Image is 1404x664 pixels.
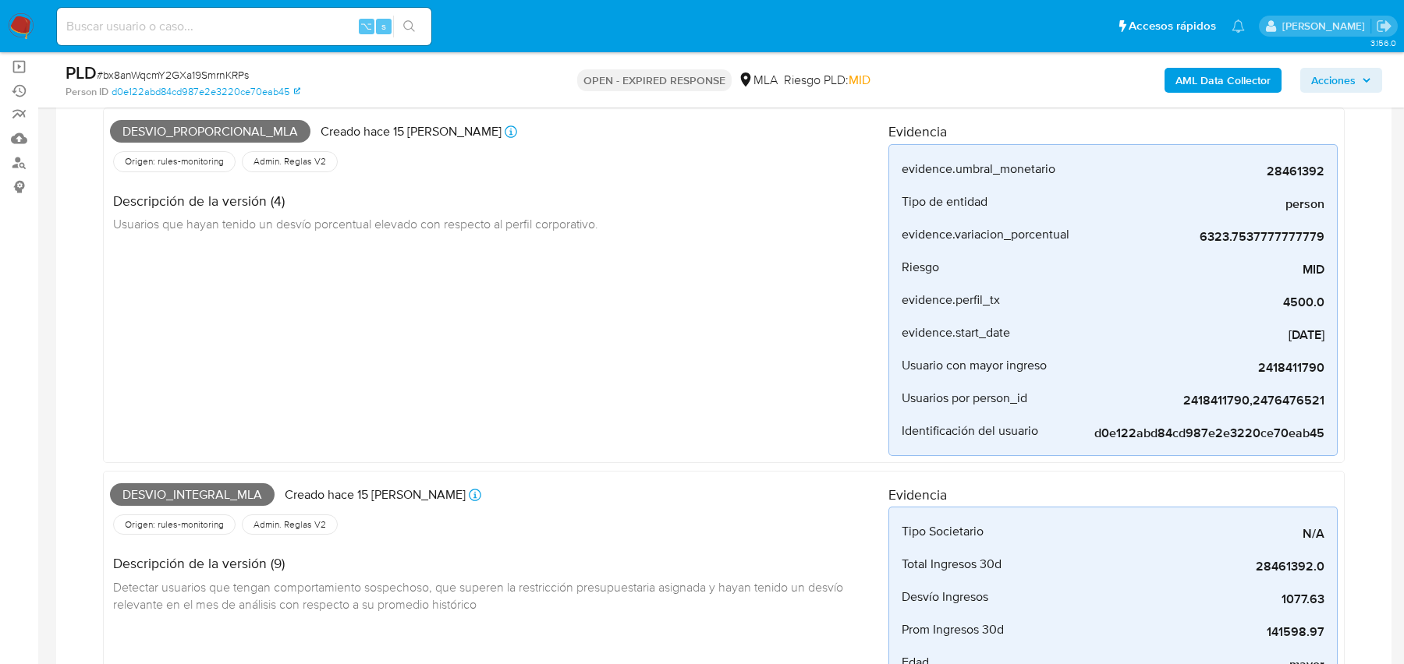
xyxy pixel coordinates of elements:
span: Riesgo PLD: [784,72,870,89]
span: Admin. Reglas V2 [252,155,328,168]
h4: Descripción de la versión (4) [113,192,598,210]
span: Detectar usuarios que tengan comportamiento sospechoso, que superen la restricción presupuestaria... [113,578,846,613]
p: Creado hace 15 [PERSON_NAME] [285,486,466,503]
span: Origen: rules-monitoring [123,518,225,531]
span: s [381,19,386,34]
b: AML Data Collector [1175,68,1271,93]
span: Origen: rules-monitoring [123,155,225,168]
span: 3.156.0 [1370,37,1396,49]
span: Usuarios que hayan tenido un desvío porcentual elevado con respecto al perfil corporativo. [113,215,598,232]
span: Accesos rápidos [1129,18,1216,34]
span: Acciones [1311,68,1356,93]
input: Buscar usuario o caso... [57,16,431,37]
button: AML Data Collector [1165,68,1282,93]
div: MLA [738,72,778,89]
span: MID [849,71,870,89]
a: Notificaciones [1232,19,1245,33]
button: search-icon [393,16,425,37]
button: Acciones [1300,68,1382,93]
b: Person ID [66,85,108,99]
span: # bx8anWqcmY2GXa19SmrnKRPs [97,67,249,83]
span: ⌥ [360,19,372,34]
h4: Descripción de la versión (9) [113,555,876,572]
p: Creado hace 15 [PERSON_NAME] [321,123,502,140]
p: juan.calo@mercadolibre.com [1282,19,1370,34]
span: Desvio_proporcional_mla [110,120,310,143]
b: PLD [66,60,97,85]
a: d0e122abd84cd987e2e3220ce70eab45 [112,85,300,99]
span: Admin. Reglas V2 [252,518,328,531]
a: Salir [1376,18,1392,34]
p: OPEN - EXPIRED RESPONSE [577,69,732,91]
span: Desvio_integral_mla [110,483,275,507]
